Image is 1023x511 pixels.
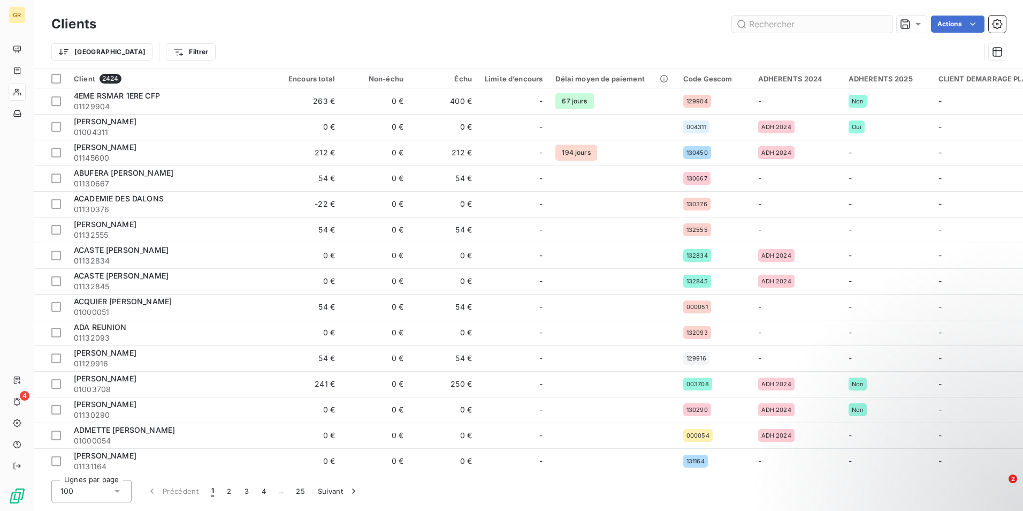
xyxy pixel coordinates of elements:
h3: Clients [51,14,96,34]
button: [GEOGRAPHIC_DATA] [51,43,152,61]
span: Non [852,407,864,413]
span: [PERSON_NAME] [74,400,136,409]
span: Non [852,381,864,387]
td: 0 € [410,320,478,345]
span: - [539,276,543,287]
td: 0 € [410,191,478,217]
td: 0 € [341,294,410,320]
span: ACQUIER [PERSON_NAME] [74,297,172,306]
span: 100 [60,486,73,497]
span: - [539,379,543,389]
span: 000054 [686,432,709,439]
span: 132845 [686,278,708,284]
span: - [758,174,761,183]
span: 01129904 [74,101,266,112]
span: 01003708 [74,384,266,395]
span: Oui [852,124,861,130]
span: 01000054 [74,435,266,446]
span: - [539,199,543,209]
span: - [938,96,942,106]
td: 0 € [341,140,410,166]
span: 129904 [686,98,708,104]
td: 0 € [410,397,478,423]
span: - [539,327,543,338]
td: 54 € [410,294,478,320]
button: Précédent [140,480,205,502]
span: Non [852,98,864,104]
span: 67 jours [555,93,593,109]
span: ADH 2024 [761,252,791,259]
span: - [849,199,852,208]
span: - [938,276,942,285]
span: - [938,225,942,234]
button: 4 [255,480,272,502]
span: [PERSON_NAME] [74,348,136,357]
span: 2424 [100,74,121,84]
span: - [539,96,543,107]
td: 54 € [273,294,341,320]
td: 0 € [341,320,410,345]
span: 01129916 [74,358,266,369]
td: 263 € [273,88,341,114]
span: - [539,302,543,312]
span: - [938,302,942,311]
span: - [758,328,761,337]
span: - [849,225,852,234]
span: - [758,96,761,106]
td: 0 € [273,448,341,474]
span: 132834 [686,252,708,259]
span: 01130667 [74,178,266,189]
iframe: Intercom live chat [987,475,1012,500]
span: 130290 [686,407,708,413]
div: Délai moyen de paiement [555,74,670,83]
span: ADMETTE [PERSON_NAME] [74,425,175,434]
td: 0 € [410,114,478,140]
span: - [938,251,942,260]
td: 0 € [341,191,410,217]
div: Code Gescom [683,74,745,83]
span: - [938,328,942,337]
span: - [849,328,852,337]
span: 003708 [686,381,709,387]
span: 01132093 [74,333,266,343]
td: 0 € [273,243,341,268]
span: - [938,405,942,414]
span: 2 [1009,475,1017,483]
td: 0 € [410,423,478,448]
div: Limite d’encours [485,74,543,83]
span: 01004311 [74,127,266,138]
span: ACASTE [PERSON_NAME] [74,271,169,280]
img: Logo LeanPay [9,487,26,505]
td: 0 € [341,371,410,397]
span: ADH 2024 [761,381,791,387]
input: Rechercher [732,16,892,33]
button: 25 [289,480,311,502]
span: 01132845 [74,281,266,292]
span: - [938,379,942,388]
td: 0 € [341,243,410,268]
td: 54 € [273,345,341,371]
td: 0 € [273,268,341,294]
span: - [539,404,543,415]
td: 0 € [273,114,341,140]
td: 0 € [341,268,410,294]
span: [PERSON_NAME] [74,117,136,126]
span: - [938,354,942,363]
span: ADH 2024 [761,124,791,130]
span: 01145600 [74,153,266,163]
span: ADH 2024 [761,278,791,284]
span: - [938,199,942,208]
span: ABUFERA [PERSON_NAME] [74,168,173,177]
span: Client [74,74,95,83]
td: 212 € [273,140,341,166]
td: 241 € [273,371,341,397]
td: 400 € [410,88,478,114]
span: - [758,199,761,208]
td: 0 € [341,166,410,191]
button: 1 [205,480,220,502]
span: 004311 [686,124,706,130]
span: 01130290 [74,410,266,420]
span: - [539,224,543,235]
span: - [539,250,543,261]
td: 0 € [410,268,478,294]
